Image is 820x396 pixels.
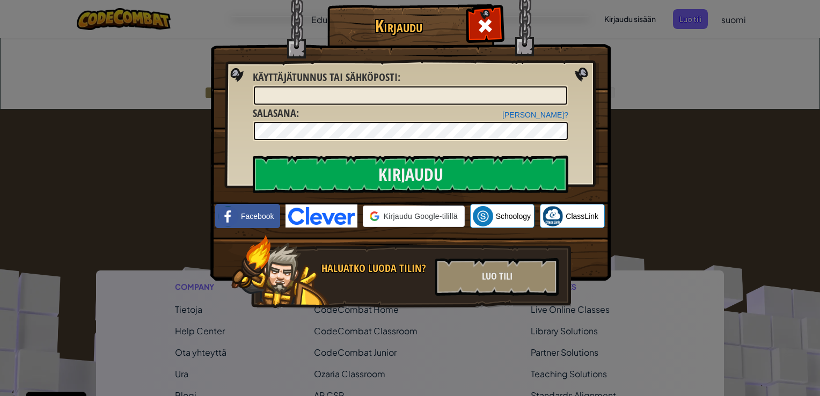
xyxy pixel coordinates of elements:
[496,211,531,222] span: Schoology
[543,206,563,226] img: classlink-logo-small.png
[502,111,568,119] a: [PERSON_NAME]?
[435,258,559,296] div: Luo Tili
[253,70,398,84] span: Käyttäjätunnus tai sähköposti
[384,211,458,222] span: Kirjaudu Google-tilillä
[330,17,467,35] h1: Kirjaudu
[285,204,357,228] img: clever-logo-blue.png
[599,11,809,204] iframe: Kirjaudu Google-tilillä -ikkuna
[253,156,568,193] input: Kirjaudu
[473,206,493,226] img: schoology.png
[253,106,299,121] label: :
[321,261,429,276] div: Haluatko luoda tilin?
[253,106,296,120] span: Salasana
[566,211,598,222] span: ClassLink
[241,211,274,222] span: Facebook
[253,70,400,85] label: :
[363,206,465,227] div: Kirjaudu Google-tilillä
[218,206,238,226] img: facebook_small.png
